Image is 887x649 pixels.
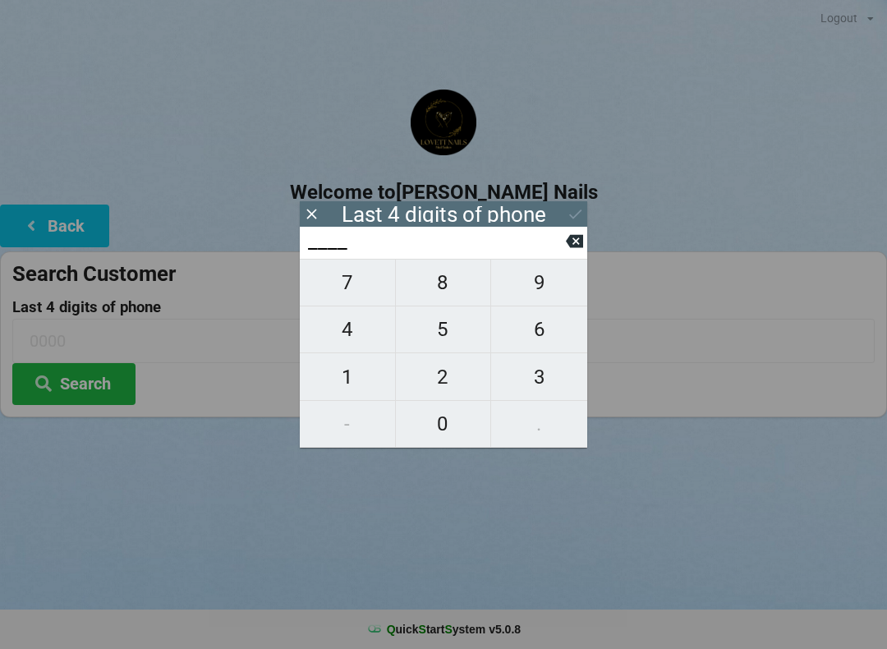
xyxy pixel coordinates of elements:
[396,312,491,347] span: 5
[300,265,395,300] span: 7
[396,407,491,441] span: 0
[396,360,491,394] span: 2
[491,312,587,347] span: 6
[491,265,587,300] span: 9
[342,206,546,223] div: Last 4 digits of phone
[396,353,492,400] button: 2
[396,401,492,448] button: 0
[300,306,396,353] button: 4
[300,353,396,400] button: 1
[491,360,587,394] span: 3
[300,312,395,347] span: 4
[300,360,395,394] span: 1
[396,306,492,353] button: 5
[300,259,396,306] button: 7
[491,353,587,400] button: 3
[491,306,587,353] button: 6
[491,259,587,306] button: 9
[396,265,491,300] span: 8
[396,259,492,306] button: 8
